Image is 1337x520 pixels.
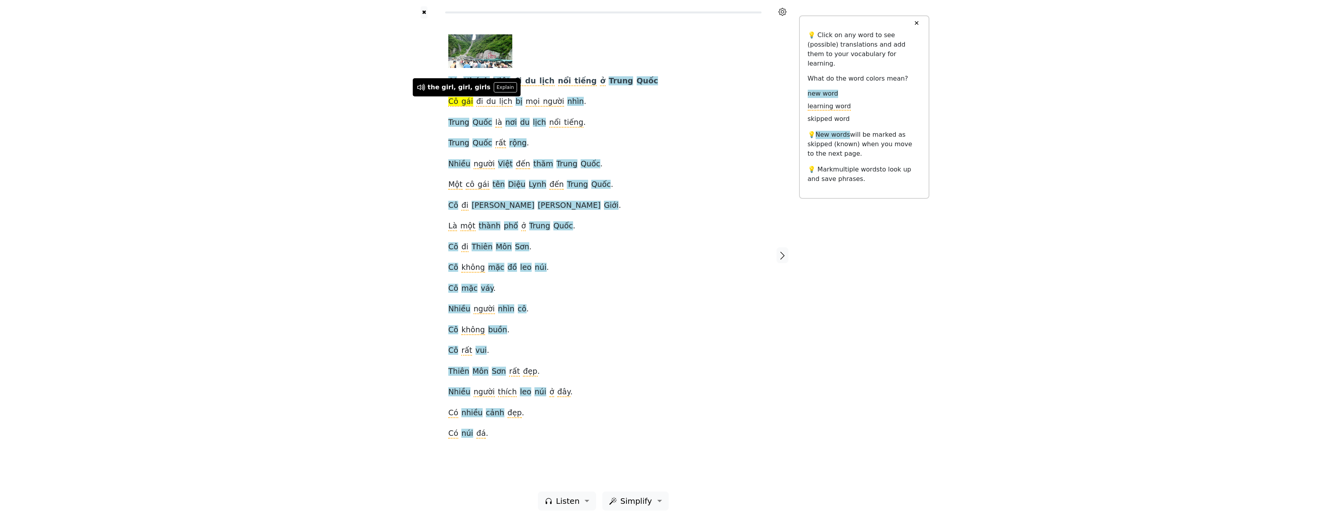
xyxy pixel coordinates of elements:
span: Thiên [448,367,469,377]
span: là [495,118,502,128]
span: New words [816,131,850,139]
span: rất [509,367,520,377]
span: ở [600,76,605,86]
span: skipped word [808,115,850,123]
span: Sơn [515,242,529,252]
img: avatar1758896112657-17588961134641757229215-104-0-418-600-crop-17588961473211032946267.jpg [448,34,512,68]
span: Trung [567,180,588,190]
span: mặc [461,284,478,294]
span: . [487,346,489,356]
span: Quốc [553,221,573,231]
span: multiple words [833,166,880,173]
span: không [461,263,485,273]
span: vui [476,346,487,356]
h6: What do the word colors mean? [808,75,921,82]
span: Quốc [591,180,611,190]
span: Có [448,429,458,439]
span: . [573,221,575,231]
span: núi [461,429,473,439]
span: Simplify [620,495,652,507]
span: du [520,118,530,128]
span: Cô [448,284,458,294]
span: Cô gái [448,97,473,107]
span: thích [498,387,517,397]
span: . [527,138,529,148]
span: Nhiều [448,304,470,314]
span: phố [504,221,518,231]
span: nhiều [461,408,483,418]
span: Trung [609,76,633,86]
span: nhìn [567,97,584,107]
button: Simplify [602,492,668,511]
span: . [619,201,621,211]
span: đi du lịch [514,76,555,86]
span: đá [476,429,486,439]
span: buồn [488,325,507,335]
span: . [486,429,488,439]
span: . [527,304,529,314]
span: Cô [448,346,458,356]
span: Trung [529,221,550,231]
span: . [583,118,586,128]
span: leo [520,263,532,273]
p: 💡 Click on any word to see (possible) translations and add them to your vocabulary for learning. [808,30,921,68]
span: . [600,159,603,169]
span: new word [808,90,838,98]
span: nổi tiếng [558,76,597,86]
span: . [547,263,549,273]
span: Việt [493,76,510,86]
button: ✖ [421,6,427,19]
span: đi [461,201,468,211]
span: bị [515,97,523,107]
span: mọi người [526,97,564,107]
span: Quốc [637,76,658,86]
button: Listen [538,492,596,511]
span: người [474,159,495,169]
span: AI [448,76,457,86]
span: đến [549,180,564,190]
span: Nhiều [448,387,470,397]
span: Cô [448,201,458,211]
span: đẹp [523,367,537,377]
span: Lynh [529,180,547,190]
span: Có [448,408,458,418]
span: Cô [448,263,458,273]
span: rất [461,346,472,356]
span: người [474,304,495,314]
span: . [507,325,510,335]
span: người [474,387,495,397]
span: đến [516,159,530,169]
span: Nhiều [448,159,470,169]
span: cô gái [466,180,489,190]
span: . [538,367,540,377]
span: ở [549,387,554,397]
span: Trung [448,138,469,148]
span: lịch [533,118,546,128]
span: Một [448,180,463,190]
span: Cô [448,242,458,252]
span: . [584,97,586,107]
span: đi [461,242,468,252]
span: Việt [498,159,513,169]
span: nơi [505,118,517,128]
span: một [461,221,476,231]
span: Trung [448,118,469,128]
p: 💡 Mark to look up and save phrases. [808,165,921,184]
span: đi du lịch [476,97,512,107]
p: 💡 will be marked as skipped (known) when you move to the next page. [808,130,921,158]
span: . [570,387,573,397]
span: . [493,284,496,294]
span: đây [557,387,570,397]
span: đẹp [508,408,522,418]
span: ở [521,221,526,231]
div: the girl, girl, girls [428,83,491,92]
span: Sơn [492,367,506,377]
span: Là [448,221,457,231]
span: learning word [808,102,851,111]
span: leo [520,387,531,397]
span: đồ [508,263,517,273]
span: Listen [556,495,579,507]
span: không [461,325,485,335]
span: rất [495,138,506,148]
